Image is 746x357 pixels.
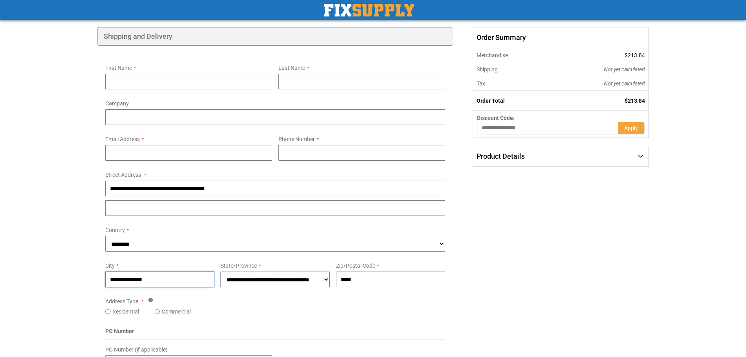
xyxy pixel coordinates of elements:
[105,298,138,304] span: Address Type
[324,4,414,16] img: Fix Industrial Supply
[477,98,505,104] strong: Order Total
[105,65,132,71] span: First Name
[324,4,414,16] a: store logo
[336,263,375,269] span: Zip/Postal Code
[105,172,141,178] span: Street Address
[278,65,305,71] span: Last Name
[105,263,115,269] span: City
[105,100,129,107] span: Company
[98,27,453,46] div: Shipping and Delivery
[105,227,125,233] span: Country
[477,152,525,160] span: Product Details
[625,98,645,104] span: $213.84
[624,125,638,131] span: Apply
[278,136,315,142] span: Phone Number
[473,27,648,48] span: Order Summary
[477,66,498,72] span: Shipping
[105,136,140,142] span: Email Address
[105,327,446,339] div: PO Number
[618,122,645,134] button: Apply
[220,263,257,269] span: State/Province
[625,52,645,58] span: $213.84
[112,308,139,315] label: Residential
[473,76,551,91] th: Tax
[604,66,645,72] span: Not yet calculated
[473,48,551,62] th: Merchandise
[105,346,168,353] span: PO Number (if applicable)
[477,115,515,121] span: Discount Code:
[162,308,191,315] label: Commercial
[604,80,645,87] span: Not yet calculated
